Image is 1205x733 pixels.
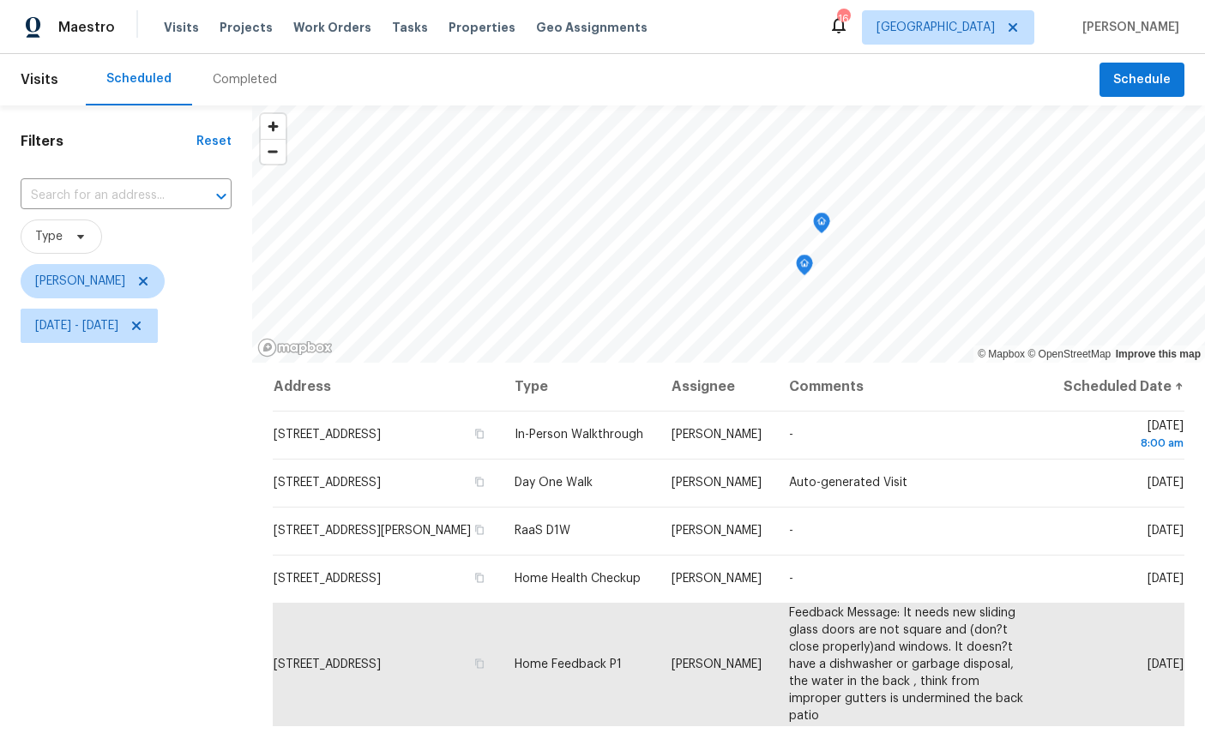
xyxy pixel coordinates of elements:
div: Map marker [813,213,830,239]
span: [PERSON_NAME] [672,429,762,441]
div: Completed [213,71,277,88]
div: Scheduled [106,70,172,87]
span: Projects [220,19,273,36]
span: [PERSON_NAME] [672,477,762,489]
span: [DATE] [1063,420,1184,452]
span: Day One Walk [515,477,593,489]
span: [DATE] - [DATE] [35,317,118,334]
span: [PERSON_NAME] [672,525,762,537]
span: [PERSON_NAME] [1075,19,1179,36]
button: Copy Address [472,570,487,586]
div: Map marker [796,255,813,281]
span: Geo Assignments [536,19,648,36]
span: Schedule [1113,69,1171,91]
span: [PERSON_NAME] [672,573,762,585]
span: [STREET_ADDRESS] [274,429,381,441]
span: Work Orders [293,19,371,36]
span: [DATE] [1148,525,1184,537]
a: Improve this map [1116,348,1201,360]
span: [DATE] [1148,573,1184,585]
button: Zoom out [261,139,286,164]
h1: Filters [21,133,196,150]
button: Schedule [1100,63,1184,98]
span: [STREET_ADDRESS] [274,658,381,670]
span: [STREET_ADDRESS][PERSON_NAME] [274,525,471,537]
span: - [789,429,793,441]
span: Visits [164,19,199,36]
input: Search for an address... [21,183,184,209]
th: Scheduled Date ↑ [1049,363,1184,411]
button: Copy Address [472,426,487,442]
span: [DATE] [1148,477,1184,489]
span: [DATE] [1148,658,1184,670]
button: Copy Address [472,656,487,671]
button: Copy Address [472,522,487,538]
span: RaaS D1W [515,525,570,537]
a: Mapbox [978,348,1025,360]
span: Properties [449,19,515,36]
span: Visits [21,61,58,99]
div: 16 [837,10,849,27]
div: 8:00 am [1063,435,1184,452]
span: [STREET_ADDRESS] [274,573,381,585]
span: Auto-generated Visit [789,477,907,489]
span: Home Health Checkup [515,573,641,585]
button: Zoom in [261,114,286,139]
button: Copy Address [472,474,487,490]
span: In-Person Walkthrough [515,429,643,441]
span: Zoom out [261,140,286,164]
th: Type [501,363,658,411]
span: Feedback Message: It needs new sliding glass doors are not square and (don?t close properly)and w... [789,607,1023,722]
th: Assignee [658,363,776,411]
span: [PERSON_NAME] [35,273,125,290]
span: Maestro [58,19,115,36]
span: [STREET_ADDRESS] [274,477,381,489]
a: OpenStreetMap [1027,348,1111,360]
div: Reset [196,133,232,150]
span: Home Feedback P1 [515,658,622,670]
th: Address [273,363,501,411]
th: Comments [775,363,1049,411]
button: Open [209,184,233,208]
a: Mapbox homepage [257,338,333,357]
span: Tasks [392,21,428,33]
span: [PERSON_NAME] [672,658,762,670]
span: Type [35,228,63,245]
span: [GEOGRAPHIC_DATA] [877,19,995,36]
span: - [789,525,793,537]
span: - [789,573,793,585]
